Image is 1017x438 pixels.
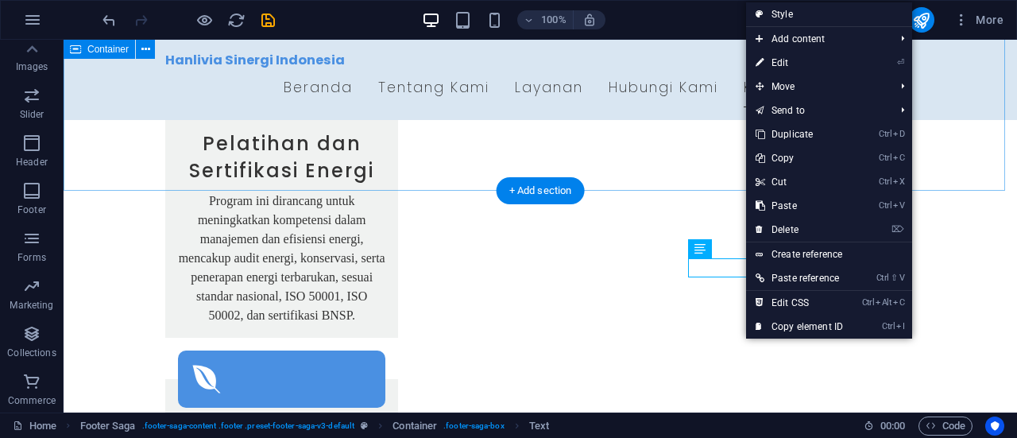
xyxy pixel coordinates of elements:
a: CtrlVPaste [746,194,853,218]
a: CtrlAltCEdit CSS [746,291,853,315]
span: Add content [746,27,888,51]
a: CtrlXCut [746,170,853,194]
p: Footer [17,203,46,216]
i: Ctrl [876,273,889,283]
span: More [953,12,1003,28]
span: Click to select. Double-click to edit [392,417,437,436]
button: undo [99,10,118,29]
span: Move [746,75,888,99]
h6: 100% [541,10,567,29]
a: Click to cancel selection. Double-click to open Pages [13,417,56,436]
a: Send to [746,99,888,122]
i: D [893,129,904,139]
a: Ctrl⇧VPaste reference [746,266,853,290]
button: reload [226,10,246,29]
p: Commerce [8,394,56,407]
a: Create reference [746,242,912,266]
button: Code [918,417,973,436]
i: This element is a customizable preset [361,421,368,430]
i: Alt [876,297,891,308]
button: Usercentrics [985,417,1004,436]
i: C [893,297,904,308]
button: More [947,7,1010,33]
button: 100% [517,10,574,29]
i: Undo: Delete elements (Ctrl+Z) [100,11,118,29]
i: ⌦ [891,224,904,235]
span: Code [926,417,965,436]
span: Click to select. Double-click to edit [80,417,136,436]
button: Click here to leave preview mode and continue editing [195,10,214,29]
a: CtrlICopy element ID [746,315,853,339]
i: Ctrl [879,200,891,211]
i: Save (Ctrl+S) [259,11,277,29]
button: save [258,10,277,29]
span: 00 00 [880,417,905,436]
a: ⌦Delete [746,218,853,242]
i: Ctrl [882,321,895,331]
p: Images [16,60,48,73]
a: Style [746,2,912,26]
span: : [891,420,894,432]
i: Ctrl [862,297,875,308]
span: Click to select. Double-click to edit [529,417,549,436]
i: On resize automatically adjust zoom level to fit chosen device. [582,13,597,27]
i: X [893,176,904,187]
i: Reload page [227,11,246,29]
i: V [893,200,904,211]
p: Header [16,156,48,169]
i: Publish [912,11,930,29]
button: publish [909,7,934,33]
p: Forms [17,251,46,264]
i: Ctrl [879,176,891,187]
i: Ctrl [879,129,891,139]
p: Marketing [10,299,53,312]
span: . footer-saga-content .footer .preset-footer-saga-v3-default [142,417,354,436]
span: . footer-saga-box [443,417,505,436]
div: + Add section [497,177,585,204]
i: Ctrl [879,153,891,163]
i: ⇧ [891,273,898,283]
p: Slider [20,108,44,121]
i: C [893,153,904,163]
span: Container [87,45,129,54]
a: CtrlCCopy [746,146,853,170]
a: ⏎Edit [746,51,853,75]
h6: Session time [864,417,906,436]
i: ⏎ [897,57,904,68]
a: CtrlDDuplicate [746,122,853,146]
p: Collections [7,347,56,359]
i: V [899,273,904,283]
i: I [896,321,904,331]
nav: breadcrumb [80,417,550,436]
